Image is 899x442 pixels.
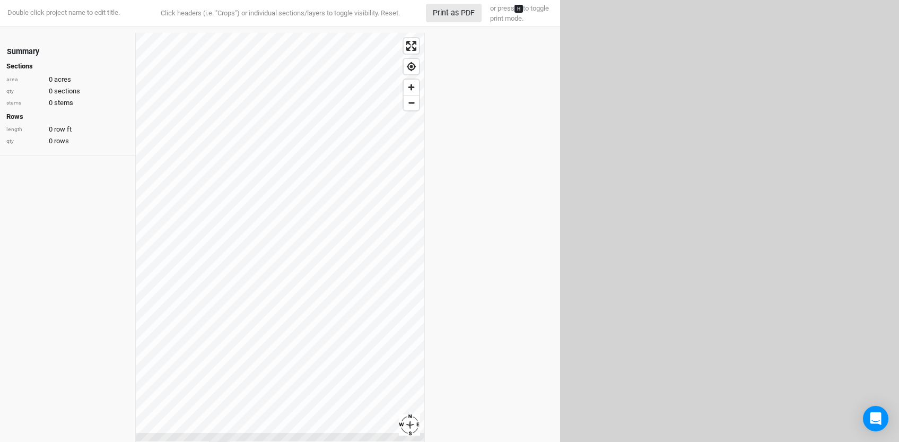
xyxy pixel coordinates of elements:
[404,59,419,74] button: Find my location
[6,112,129,121] h4: Rows
[6,126,43,134] div: length
[6,125,129,134] div: 0
[6,76,43,84] div: area
[6,86,129,96] div: 0
[54,98,73,108] span: stems
[6,99,43,107] div: stems
[5,8,120,18] div: Double click project name to edit title.
[139,8,421,19] div: Click headers (i.e. "Crops") or individual sections/layers to toggle visibility.
[6,98,129,108] div: 0
[6,62,129,71] h4: Sections
[6,136,129,146] div: 0
[404,96,419,110] span: Zoom out
[6,75,129,84] div: 0
[6,137,43,145] div: qty
[6,88,43,96] div: qty
[404,80,419,95] button: Zoom in
[404,95,419,110] button: Zoom out
[381,8,400,19] button: Reset.
[863,406,888,431] div: Open Intercom Messenger
[54,136,69,146] span: rows
[404,38,419,54] button: Enter fullscreen
[54,125,72,134] span: row ft
[514,5,523,13] kbd: H
[426,4,482,22] button: Print as PDF
[7,46,39,57] div: Summary
[54,86,80,96] span: sections
[54,75,71,84] span: acres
